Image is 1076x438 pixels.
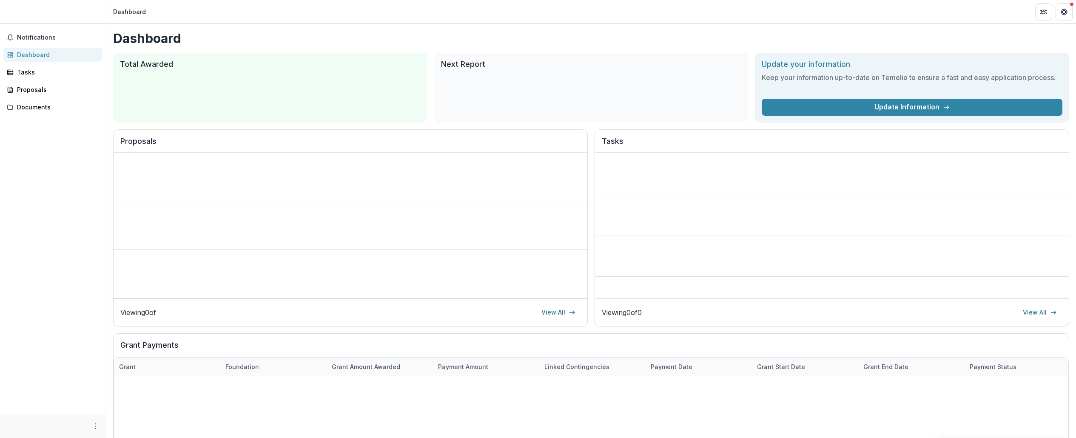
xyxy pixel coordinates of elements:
[120,137,581,153] h2: Proposals
[3,83,102,97] a: Proposals
[120,341,1062,357] h2: Grant Payments
[602,137,1062,153] h2: Tasks
[602,307,642,318] p: Viewing 0 of 0
[113,31,1069,46] h1: Dashboard
[762,99,1062,116] a: Update Information
[1018,306,1062,319] a: View All
[17,50,96,59] div: Dashboard
[17,68,96,77] div: Tasks
[120,307,156,318] p: Viewing 0 of
[110,6,149,18] nav: breadcrumb
[17,34,99,41] span: Notifications
[3,48,102,62] a: Dashboard
[120,60,421,69] h2: Total Awarded
[1035,3,1052,20] button: Partners
[441,60,742,69] h2: Next Report
[762,60,1062,69] h2: Update your information
[762,72,1062,83] h3: Keep your information up-to-date on Temelio to ensure a fast and easy application process.
[91,421,101,431] button: More
[17,85,96,94] div: Proposals
[17,103,96,112] div: Documents
[3,100,102,114] a: Documents
[1056,3,1073,20] button: Get Help
[3,65,102,79] a: Tasks
[3,31,102,44] button: Notifications
[113,7,146,16] div: Dashboard
[536,306,581,319] a: View All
